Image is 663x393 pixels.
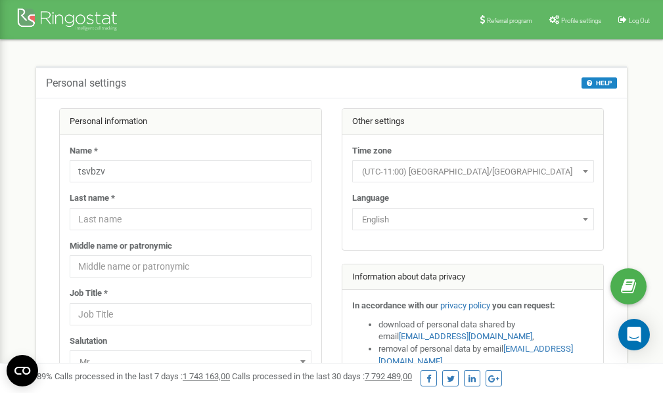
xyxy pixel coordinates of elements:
[70,208,311,230] input: Last name
[342,109,604,135] div: Other settings
[55,371,230,381] span: Calls processed in the last 7 days :
[399,331,532,341] a: [EMAIL_ADDRESS][DOMAIN_NAME]
[70,240,172,253] label: Middle name or patronymic
[440,300,490,310] a: privacy policy
[352,160,594,182] span: (UTC-11:00) Pacific/Midway
[232,371,412,381] span: Calls processed in the last 30 days :
[357,163,589,181] span: (UTC-11:00) Pacific/Midway
[70,335,107,348] label: Salutation
[70,350,311,373] span: Mr.
[378,319,594,343] li: download of personal data shared by email ,
[352,192,389,205] label: Language
[629,17,650,24] span: Log Out
[70,192,115,205] label: Last name *
[582,77,617,89] button: HELP
[561,17,601,24] span: Profile settings
[46,77,126,89] h5: Personal settings
[70,287,108,300] label: Job Title *
[70,255,311,278] input: Middle name or patronymic
[183,371,230,381] u: 1 743 163,00
[618,319,650,350] div: Open Intercom Messenger
[352,208,594,230] span: English
[70,303,311,325] input: Job Title
[378,343,594,367] li: removal of personal data by email ,
[492,300,555,310] strong: you can request:
[352,300,438,310] strong: In accordance with our
[365,371,412,381] u: 7 792 489,00
[60,109,321,135] div: Personal information
[352,145,392,157] label: Time zone
[7,355,38,386] button: Open CMP widget
[342,264,604,291] div: Information about data privacy
[357,211,589,229] span: English
[74,353,307,371] span: Mr.
[487,17,532,24] span: Referral program
[70,160,311,182] input: Name
[70,145,98,157] label: Name *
